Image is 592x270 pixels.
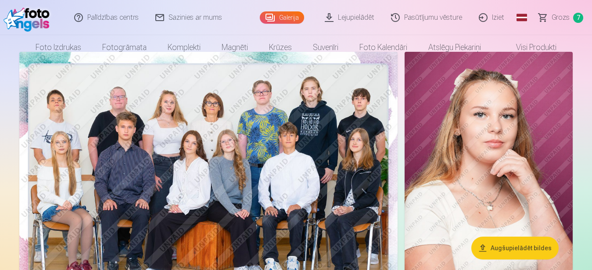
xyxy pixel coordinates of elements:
[573,13,583,23] span: 7
[157,35,211,60] a: Komplekti
[260,11,304,24] a: Galerija
[471,237,559,259] button: Augšupielādēt bildes
[211,35,258,60] a: Magnēti
[4,4,54,32] img: /fa1
[302,35,349,60] a: Suvenīri
[492,35,567,60] a: Visi produkti
[92,35,157,60] a: Fotogrāmata
[349,35,418,60] a: Foto kalendāri
[418,35,492,60] a: Atslēgu piekariņi
[258,35,302,60] a: Krūzes
[25,35,92,60] a: Foto izdrukas
[552,12,570,23] span: Grozs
